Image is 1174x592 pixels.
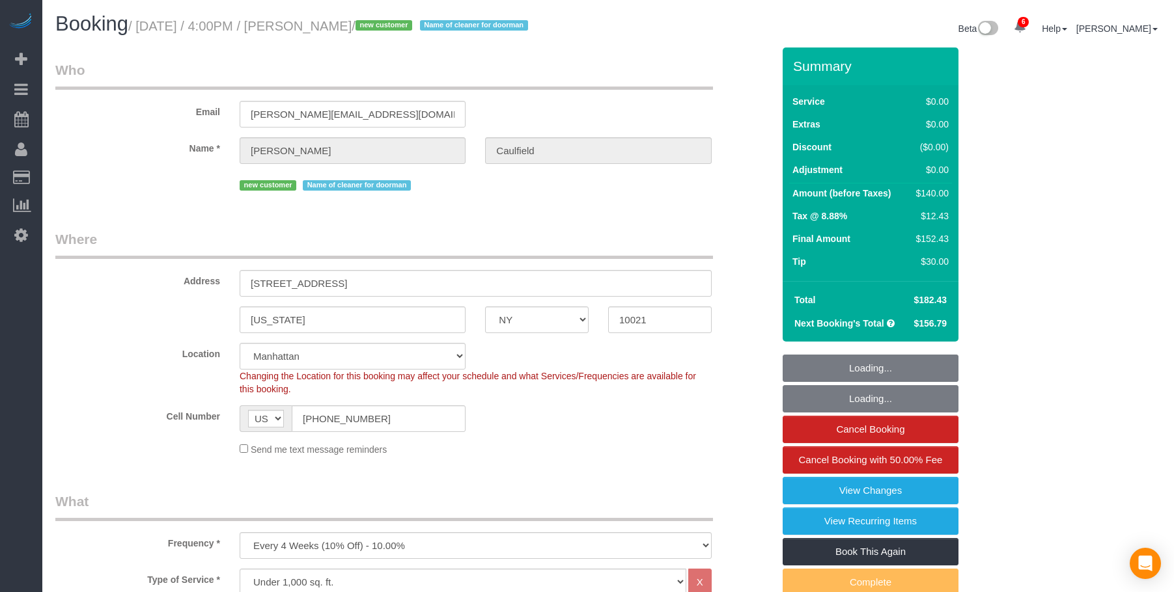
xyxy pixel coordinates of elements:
[46,532,230,550] label: Frequency *
[792,163,843,176] label: Adjustment
[8,13,34,31] img: Automaid Logo
[128,19,532,33] small: / [DATE] / 4:00PM / [PERSON_NAME]
[55,61,713,90] legend: Who
[911,118,949,131] div: $0.00
[792,209,847,222] label: Tax @ 8.88%
[958,23,999,34] a: Beta
[55,12,128,35] span: Booking
[914,295,947,305] span: $182.43
[608,306,712,333] input: Zip Code
[794,295,815,305] strong: Total
[792,255,806,268] label: Tip
[1130,548,1161,579] div: Open Intercom Messenger
[485,137,711,164] input: Last Name
[794,318,884,329] strong: Next Booking's Total
[46,343,230,360] label: Location
[240,137,466,164] input: First Name
[1076,23,1158,34] a: [PERSON_NAME]
[911,187,949,200] div: $140.00
[55,492,713,521] legend: What
[240,180,296,191] span: new customer
[240,101,466,128] input: Email
[792,95,825,108] label: Service
[251,444,387,455] span: Send me text message reminders
[1007,13,1033,42] a: 6
[240,371,696,394] span: Changing the Location for this booking may affect your schedule and what Services/Frequencies are...
[792,187,891,200] label: Amount (before Taxes)
[783,477,958,504] a: View Changes
[911,232,949,245] div: $152.43
[792,141,832,154] label: Discount
[46,405,230,423] label: Cell Number
[352,19,531,33] span: /
[799,454,943,465] span: Cancel Booking with 50.00% Fee
[46,101,230,118] label: Email
[783,538,958,565] a: Book This Again
[783,446,958,474] a: Cancel Booking with 50.00% Fee
[911,255,949,268] div: $30.00
[783,416,958,443] a: Cancel Booking
[1042,23,1067,34] a: Help
[420,20,528,31] span: Name of cleaner for doorman
[977,21,998,38] img: New interface
[911,95,949,108] div: $0.00
[46,137,230,155] label: Name *
[55,230,713,259] legend: Where
[793,59,952,74] h3: Summary
[914,318,947,329] span: $156.79
[1018,17,1029,27] span: 6
[792,118,820,131] label: Extras
[783,507,958,535] a: View Recurring Items
[911,209,949,222] div: $12.43
[911,141,949,154] div: ($0.00)
[911,163,949,176] div: $0.00
[240,306,466,333] input: City
[46,270,230,288] label: Address
[292,405,466,432] input: Cell Number
[46,569,230,586] label: Type of Service *
[303,180,411,191] span: Name of cleaner for doorman
[356,20,412,31] span: new customer
[792,232,850,245] label: Final Amount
